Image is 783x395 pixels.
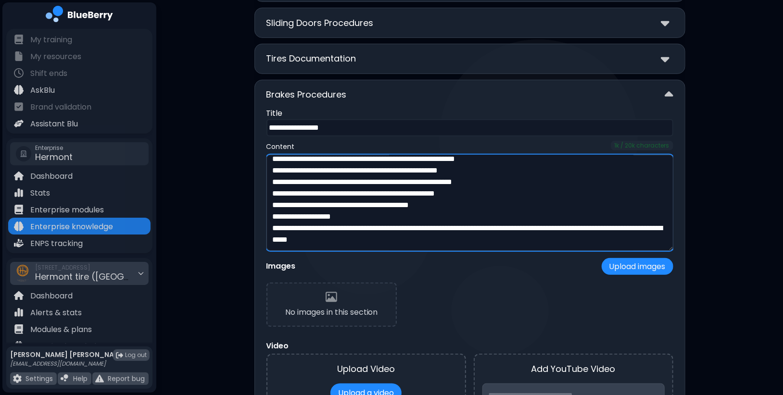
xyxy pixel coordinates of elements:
[661,52,669,66] img: down chevron
[10,350,127,359] p: [PERSON_NAME] [PERSON_NAME]
[275,362,457,376] h3: Upload Video
[665,88,673,102] img: down chevron
[14,324,24,334] img: file icon
[14,238,24,248] img: file icon
[266,340,289,352] p: Video
[30,101,91,113] p: Brand validation
[326,291,337,303] img: No images
[30,68,67,79] p: Shift ends
[108,374,145,383] p: Report bug
[30,118,78,130] p: Assistant Blu
[14,68,24,78] img: file icon
[30,51,81,62] p: My resources
[14,205,24,214] img: file icon
[46,6,113,25] img: company logo
[30,221,113,233] p: Enterprise knowledge
[266,108,673,119] p: Title
[35,271,192,283] span: Hermont tire ([GEOGRAPHIC_DATA])
[73,374,88,383] p: Help
[30,204,104,216] p: Enterprise modules
[30,34,72,46] p: My training
[30,171,73,182] p: Dashboard
[266,88,347,101] p: Brakes Procedures
[125,351,147,359] span: Log out
[14,51,24,61] img: file icon
[14,171,24,181] img: file icon
[14,85,24,95] img: file icon
[25,374,53,383] p: Settings
[35,144,73,152] span: Enterprise
[35,264,131,272] span: [STREET_ADDRESS]
[30,324,92,335] p: Modules & plans
[30,187,50,199] p: Stats
[482,362,665,376] h3: Add YouTube Video
[30,341,106,352] p: Location knowledge
[14,291,24,300] img: file icon
[266,52,356,65] p: Tires Documentation
[116,352,123,359] img: logout
[14,102,24,111] img: file icon
[61,374,69,383] img: file icon
[35,151,73,163] span: Hermont
[14,119,24,128] img: file icon
[30,85,55,96] p: AskBlu
[285,307,378,318] p: No images in this section
[266,260,296,272] p: Images
[95,374,104,383] img: file icon
[30,290,73,302] p: Dashboard
[266,142,295,151] label: Content
[30,307,82,319] p: Alerts & stats
[30,238,83,249] p: ENPS tracking
[10,360,127,368] p: [EMAIL_ADDRESS][DOMAIN_NAME]
[661,16,669,30] img: down chevron
[602,258,673,275] button: Upload images
[14,265,31,282] img: company thumbnail
[611,141,673,150] div: 1 k / 20k characters
[14,35,24,44] img: file icon
[14,188,24,197] img: file icon
[14,222,24,231] img: file icon
[14,308,24,317] img: file icon
[266,16,374,30] p: Sliding Doors Procedures
[13,374,22,383] img: file icon
[14,341,24,351] img: file icon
